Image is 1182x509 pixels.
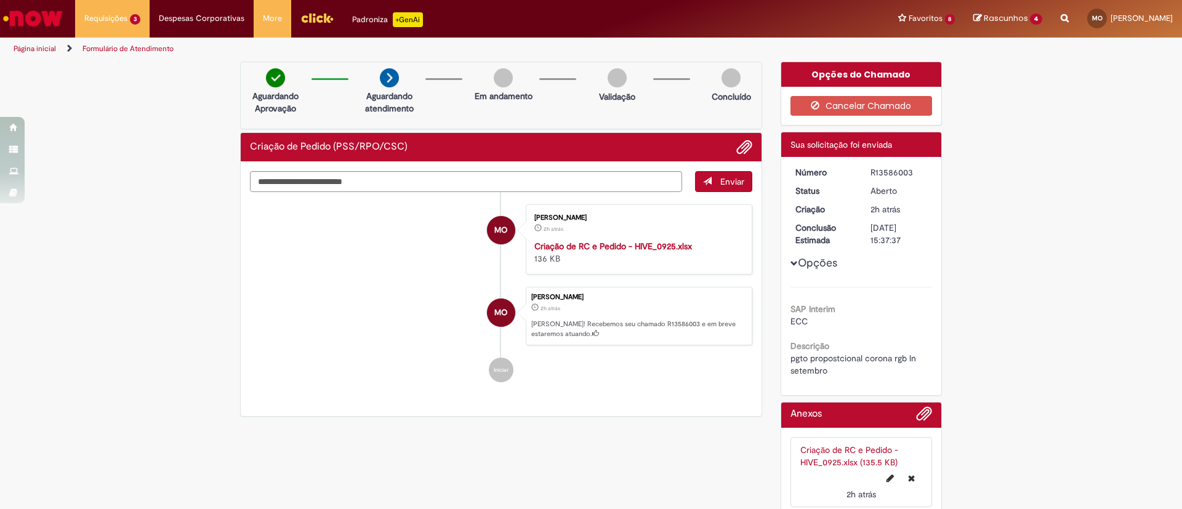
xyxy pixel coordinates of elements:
[870,222,928,246] div: [DATE] 15:37:37
[300,9,334,27] img: click_logo_yellow_360x200.png
[790,409,822,420] h2: Anexos
[870,166,928,178] div: R13586003
[790,303,835,315] b: SAP Interim
[250,171,682,192] textarea: Digite sua mensagem aqui...
[494,215,507,245] span: MO
[790,96,933,116] button: Cancelar Chamado
[786,203,862,215] dt: Criação
[380,68,399,87] img: arrow-next.png
[945,14,955,25] span: 8
[494,68,513,87] img: img-circle-grey.png
[846,489,876,500] time: 01/10/2025 13:37:32
[870,204,900,215] time: 01/10/2025 13:37:33
[14,44,56,54] a: Página inicial
[879,468,901,488] button: Editar nome de arquivo Criação de RC e Pedido - HIVE_0925.xlsx
[1030,14,1042,25] span: 4
[487,216,515,244] div: Marcelo Benites Ciani De Carvalho Oliveira
[84,12,127,25] span: Requisições
[1,6,65,31] img: ServiceNow
[1111,13,1173,23] span: [PERSON_NAME]
[973,13,1042,25] a: Rascunhos
[544,225,563,233] time: 01/10/2025 13:37:32
[870,204,900,215] span: 2h atrás
[846,489,876,500] span: 2h atrás
[82,44,174,54] a: Formulário de Atendimento
[786,185,862,197] dt: Status
[266,68,285,87] img: check-circle-green.png
[916,406,932,428] button: Adicionar anexos
[9,38,779,60] ul: Trilhas de página
[901,468,922,488] button: Excluir Criação de RC e Pedido - HIVE_0925.xlsx
[984,12,1028,24] span: Rascunhos
[130,14,140,25] span: 3
[487,299,515,327] div: Marcelo Benites Ciani De Carvalho Oliveira
[599,90,635,103] p: Validação
[541,305,560,312] span: 2h atrás
[531,294,746,301] div: [PERSON_NAME]
[246,90,305,114] p: Aguardando Aprovação
[786,166,862,178] dt: Número
[475,90,533,102] p: Em andamento
[263,12,282,25] span: More
[786,222,862,246] dt: Conclusão Estimada
[250,192,752,395] ul: Histórico de tíquete
[736,139,752,155] button: Adicionar anexos
[360,90,419,114] p: Aguardando atendimento
[870,203,928,215] div: 01/10/2025 13:37:33
[800,444,898,468] a: Criação de RC e Pedido - HIVE_0925.xlsx (135.5 KB)
[909,12,943,25] span: Favoritos
[608,68,627,87] img: img-circle-grey.png
[781,62,942,87] div: Opções do Chamado
[534,241,692,252] a: Criação de RC e Pedido - HIVE_0925.xlsx
[870,185,928,197] div: Aberto
[790,353,919,376] span: pgto propostcional corona rgb ln setembro
[790,316,808,327] span: ECC
[695,171,752,192] button: Enviar
[544,225,563,233] span: 2h atrás
[1092,14,1103,22] span: MO
[159,12,244,25] span: Despesas Corporativas
[720,176,744,187] span: Enviar
[534,240,739,265] div: 136 KB
[534,214,739,222] div: [PERSON_NAME]
[352,12,423,27] div: Padroniza
[541,305,560,312] time: 01/10/2025 13:37:33
[722,68,741,87] img: img-circle-grey.png
[531,319,746,339] p: [PERSON_NAME]! Recebemos seu chamado R13586003 e em breve estaremos atuando.
[790,139,892,150] span: Sua solicitação foi enviada
[712,90,751,103] p: Concluído
[790,340,829,351] b: Descrição
[250,142,408,153] h2: Criação de Pedido (PSS/RPO/CSC) Histórico de tíquete
[250,287,752,346] li: Marcelo Benites Ciani De Carvalho Oliveira
[393,12,423,27] p: +GenAi
[494,298,507,327] span: MO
